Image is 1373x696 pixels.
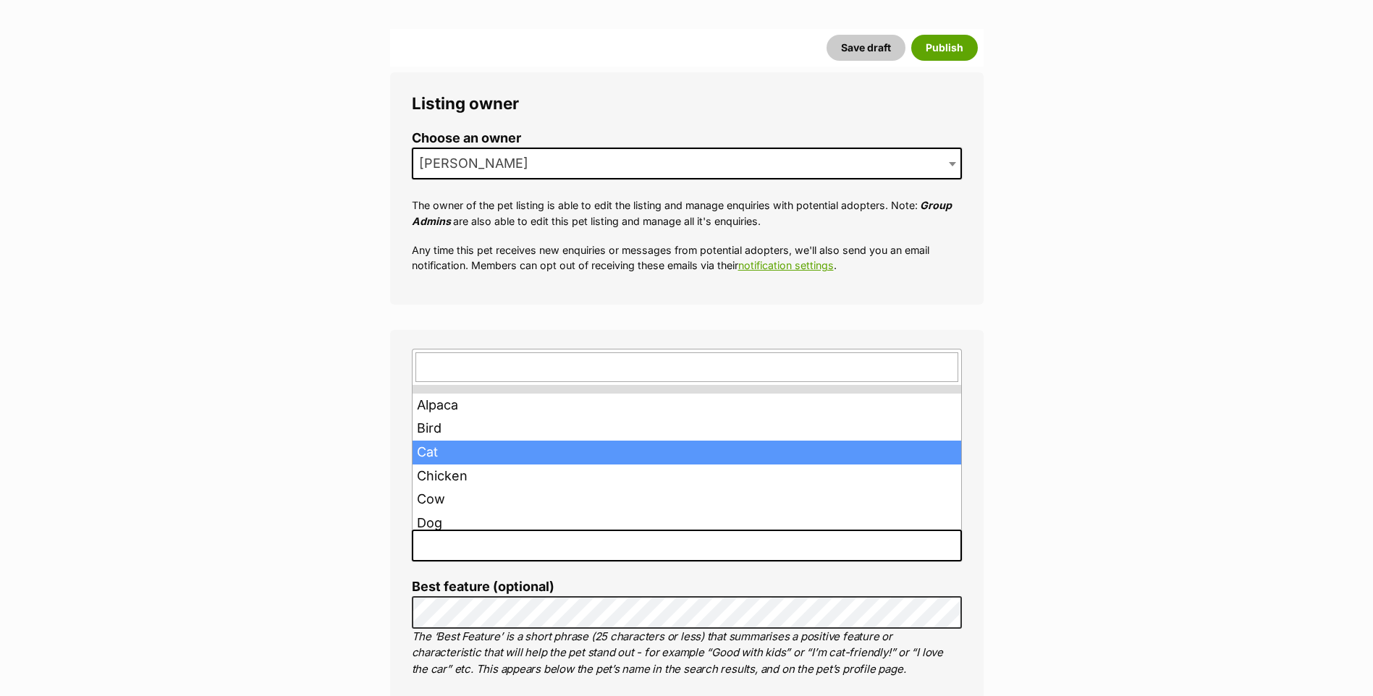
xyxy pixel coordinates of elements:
[911,35,978,61] button: Publish
[412,131,962,146] label: Choose an owner
[827,35,905,61] button: Save draft
[412,198,962,229] p: The owner of the pet listing is able to edit the listing and manage enquiries with potential adop...
[413,153,543,174] span: Tara Mercer
[412,93,519,113] span: Listing owner
[413,464,961,488] li: Chicken
[412,148,962,179] span: Tara Mercer
[412,199,952,226] em: Group Admins
[412,580,962,595] label: Best feature (optional)
[738,259,834,271] a: notification settings
[412,629,962,678] p: The ‘Best Feature’ is a short phrase (25 characters or less) that summarises a positive feature o...
[413,488,961,512] li: Cow
[413,394,961,417] li: Alpaca
[413,441,961,464] li: Cat
[413,512,961,535] li: Dog
[412,242,962,273] p: Any time this pet receives new enquiries or messages from potential adopters, we'll also send you...
[413,417,961,441] li: Bird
